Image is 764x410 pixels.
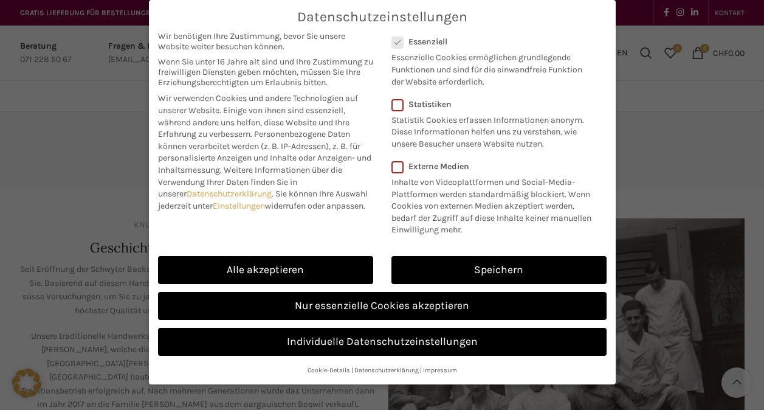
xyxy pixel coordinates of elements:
a: Nur essenzielle Cookies akzeptieren [158,292,607,320]
span: Wenn Sie unter 16 Jahre alt sind und Ihre Zustimmung zu freiwilligen Diensten geben möchten, müss... [158,57,373,88]
a: Einstellungen [213,201,265,211]
a: Alle akzeptieren [158,256,373,284]
span: Datenschutzeinstellungen [297,9,467,25]
p: Statistik Cookies erfassen Informationen anonym. Diese Informationen helfen uns zu verstehen, wie... [391,109,591,150]
span: Weitere Informationen über die Verwendung Ihrer Daten finden Sie in unserer . [158,165,342,199]
span: Wir verwenden Cookies und andere Technologien auf unserer Website. Einige von ihnen sind essenzie... [158,93,358,139]
a: Datenschutzerklärung [354,366,419,374]
a: Cookie-Details [308,366,350,374]
label: Externe Medien [391,161,599,172]
a: Individuelle Datenschutzeinstellungen [158,328,607,356]
a: Datenschutzerklärung [187,189,272,199]
p: Essenzielle Cookies ermöglichen grundlegende Funktionen und sind für die einwandfreie Funktion de... [391,47,591,88]
span: Personenbezogene Daten können verarbeitet werden (z. B. IP-Adressen), z. B. für personalisierte A... [158,129,371,175]
span: Sie können Ihre Auswahl jederzeit unter widerrufen oder anpassen. [158,189,368,211]
label: Statistiken [391,99,591,109]
a: Speichern [391,256,607,284]
a: Impressum [423,366,457,374]
span: Wir benötigen Ihre Zustimmung, bevor Sie unsere Website weiter besuchen können. [158,31,373,52]
label: Essenziell [391,36,591,47]
p: Inhalte von Videoplattformen und Social-Media-Plattformen werden standardmäßig blockiert. Wenn Co... [391,172,599,236]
